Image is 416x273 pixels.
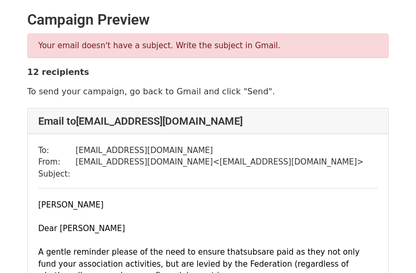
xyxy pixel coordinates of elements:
[38,156,75,168] td: From:
[27,67,89,77] strong: 12 recipients
[38,145,75,157] td: To:
[38,168,75,180] td: Subject:
[27,86,389,97] p: To send your campaign, go back to Gmail and click "Send".
[27,11,389,29] h2: Campaign Preview
[75,156,364,168] td: [EMAIL_ADDRESS][DOMAIN_NAME] < [EMAIL_ADDRESS][DOMAIN_NAME] >
[75,145,364,157] td: [EMAIL_ADDRESS][DOMAIN_NAME]
[38,199,378,211] div: ​[PERSON_NAME]
[243,247,261,257] span: subs
[38,40,378,51] p: Your email doesn't have a subject. Write the subject in Gmail.
[38,115,378,127] h4: Email to [EMAIL_ADDRESS][DOMAIN_NAME]
[38,223,378,235] div: Dear [PERSON_NAME]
